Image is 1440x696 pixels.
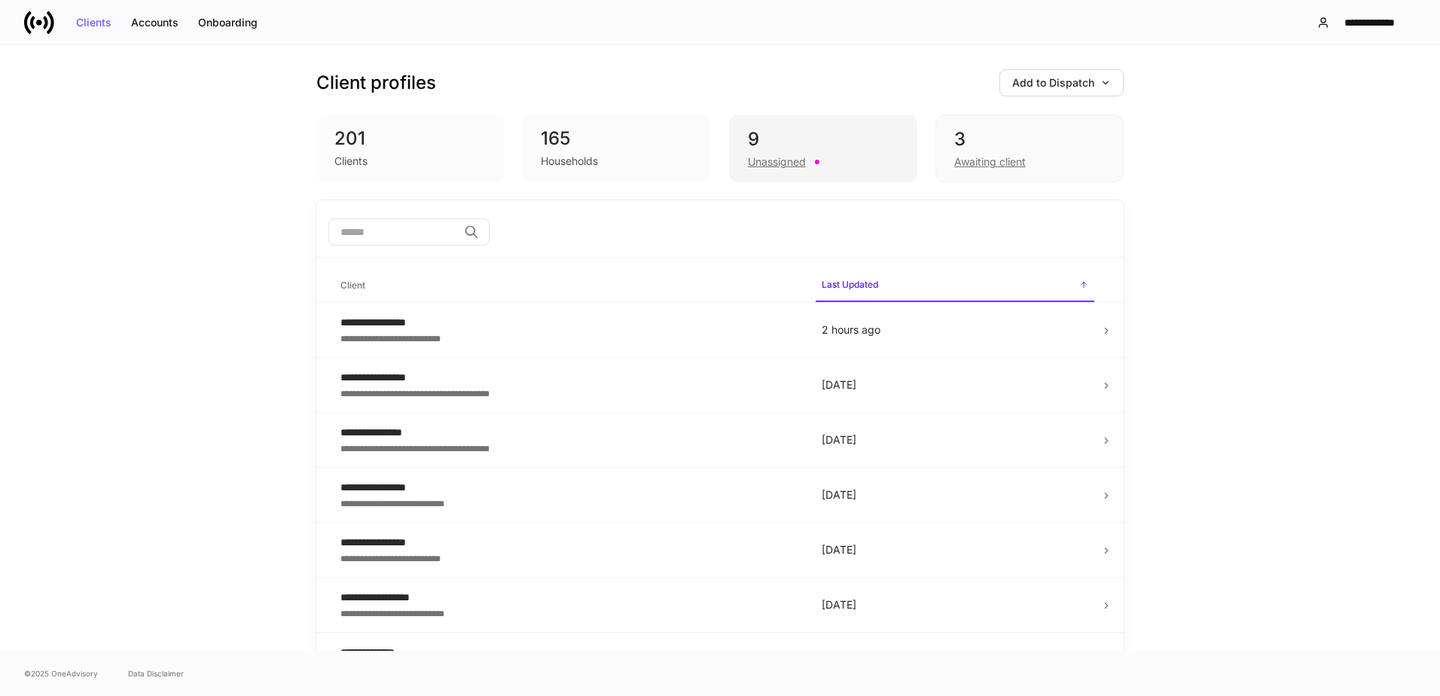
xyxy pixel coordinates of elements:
div: 9 [748,127,898,151]
h3: Client profiles [316,71,436,95]
div: Households [541,154,598,169]
div: Add to Dispatch [1012,78,1111,88]
a: Data Disclaimer [128,667,184,679]
p: [DATE] [822,597,1088,612]
button: Clients [66,11,121,35]
div: Clients [334,154,368,169]
div: 3 [954,127,1105,151]
div: Clients [76,17,111,28]
button: Onboarding [188,11,267,35]
div: Accounts [131,17,178,28]
p: [DATE] [822,432,1088,447]
div: Unassigned [748,154,806,169]
h6: Last Updated [822,277,878,292]
p: [DATE] [822,487,1088,502]
div: Awaiting client [954,154,1026,169]
p: [DATE] [822,377,1088,392]
h6: Client [340,278,365,292]
div: 3Awaiting client [935,114,1124,182]
div: 165 [541,127,693,151]
button: Accounts [121,11,188,35]
p: [DATE] [822,542,1088,557]
span: © 2025 OneAdvisory [24,667,98,679]
div: 201 [334,127,487,151]
span: Last Updated [816,270,1094,302]
span: Client [334,270,804,301]
div: Onboarding [198,17,258,28]
p: 2 hours ago [822,322,1088,337]
div: 9Unassigned [729,114,917,182]
button: Add to Dispatch [999,69,1124,96]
